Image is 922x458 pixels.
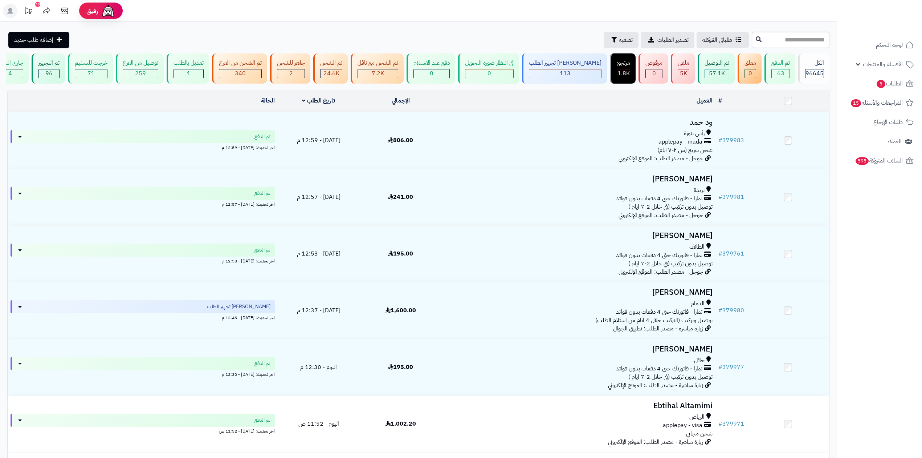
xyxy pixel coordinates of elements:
h3: ود حمد [445,118,713,126]
div: دفع عند الاستلام [413,59,450,67]
span: تمارا - فاتورتك حتى 4 دفعات بدون فوائد [616,365,702,373]
span: السلات المتروكة [855,156,903,166]
span: تمارا - فاتورتك حتى 4 دفعات بدون فوائد [616,251,702,260]
div: تم الدفع [771,59,790,67]
div: 10 [35,2,40,7]
div: 0 [414,69,449,78]
div: 113 [529,69,601,78]
span: 113 [560,69,571,78]
span: # [718,249,722,258]
span: 24.6K [323,69,339,78]
div: 4998 [678,69,689,78]
span: الرياض [689,413,705,421]
span: اليوم - 11:52 ص [298,419,339,428]
a: تم الشحن من الفرع 340 [211,53,269,84]
a: # [718,96,722,105]
span: 63 [777,69,784,78]
a: لوحة التحكم [841,36,918,54]
span: # [718,193,722,201]
span: لوحة التحكم [876,40,903,50]
span: 0 [430,69,433,78]
span: توصيل بدون تركيب (في خلال 2-7 ايام ) [628,373,713,381]
div: 63 [772,69,790,78]
span: applepay - mada [658,138,702,146]
div: 0 [465,69,513,78]
h3: Ebtihal Altamimi [445,402,713,410]
span: 7.2K [372,69,384,78]
div: الكل [805,59,824,67]
a: طلبات الإرجاع [841,113,918,131]
span: الدمام [691,300,705,308]
span: تمارا - فاتورتك حتى 4 دفعات بدون فوائد [616,308,702,316]
span: تم الدفع [254,417,270,424]
button: تصفية [604,32,639,48]
span: 15 [851,99,861,107]
span: طلباتي المُوكلة [702,36,732,44]
span: جوجل - مصدر الطلب: الموقع الإلكتروني [619,268,703,276]
span: # [718,136,722,145]
div: توصيل من الفرع [123,59,158,67]
span: اليوم - 12:30 م [300,363,337,371]
span: تم الدفع [254,190,270,197]
h3: [PERSON_NAME] [445,345,713,353]
span: جوجل - مصدر الطلب: الموقع الإلكتروني [619,211,703,220]
span: 5 [877,80,885,88]
div: 96 [39,69,59,78]
a: #379983 [718,136,744,145]
div: تم الشحن من الفرع [219,59,262,67]
span: 4 [8,69,12,78]
span: إضافة طلب جديد [14,36,53,44]
div: اخر تحديث: [DATE] - 12:59 م [11,143,275,151]
span: الطائف [689,243,705,251]
span: 1.8K [617,69,630,78]
div: اخر تحديث: [DATE] - 12:30 م [11,370,275,378]
span: شحن مجاني [686,429,713,438]
div: مرفوض [645,59,662,67]
span: 595 [856,157,869,165]
a: تم الدفع 63 [763,53,797,84]
img: ai-face.png [101,4,115,18]
span: # [718,419,722,428]
span: حائل [694,356,705,365]
span: # [718,306,722,315]
span: رفيق [86,7,98,15]
span: زيارة مباشرة - مصدر الطلب: الموقع الإلكتروني [608,438,703,446]
div: تم الشحن مع ناقل [358,59,398,67]
div: 57058 [705,69,729,78]
span: توصيل وتركيب (التركيب خلال 4 ايام من استلام الطلب) [595,316,713,325]
span: 5K [680,69,687,78]
div: 7222 [358,69,398,78]
span: تم الدفع [254,360,270,367]
span: 806.00 [388,136,413,145]
div: 1 [174,69,203,78]
span: [DATE] - 12:59 م [297,136,340,145]
a: الطلبات5 [841,75,918,92]
h3: [PERSON_NAME] [445,232,713,240]
span: 71 [87,69,95,78]
a: الكل96645 [797,53,831,84]
span: رأس تنورة [684,129,705,138]
a: الإجمالي [392,96,410,105]
div: 340 [219,69,261,78]
a: تعديل بالطلب 1 [165,53,211,84]
a: الحالة [261,96,275,105]
div: في انتظار صورة التحويل [465,59,514,67]
span: 2 [289,69,293,78]
span: زيارة مباشرة - مصدر الطلب: الموقع الإلكتروني [608,381,703,390]
a: #379761 [718,249,744,258]
span: الطلبات [876,79,903,89]
a: إضافة طلب جديد [8,32,69,48]
span: [DATE] - 12:57 م [297,193,340,201]
span: الأقسام والمنتجات [863,59,903,69]
div: 0 [745,69,756,78]
a: العملاء [841,133,918,150]
div: تعديل بالطلب [174,59,204,67]
a: مرفوض 0 [637,53,669,84]
div: 0 [646,69,662,78]
a: ملغي 5K [669,53,696,84]
img: logo-2.png [873,5,915,21]
span: تصدير الطلبات [657,36,689,44]
div: تم الشحن [320,59,342,67]
a: خرجت للتسليم 71 [66,53,114,84]
span: المراجعات والأسئلة [850,98,903,108]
